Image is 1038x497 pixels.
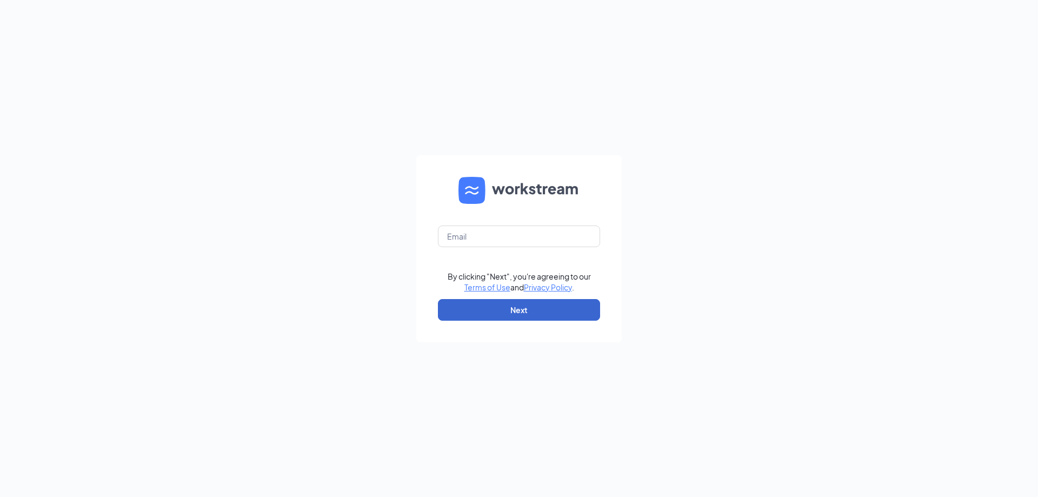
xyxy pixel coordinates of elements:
a: Terms of Use [464,282,510,292]
div: By clicking "Next", you're agreeing to our and . [448,271,591,293]
button: Next [438,299,600,321]
img: WS logo and Workstream text [458,177,580,204]
input: Email [438,226,600,247]
a: Privacy Policy [524,282,572,292]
